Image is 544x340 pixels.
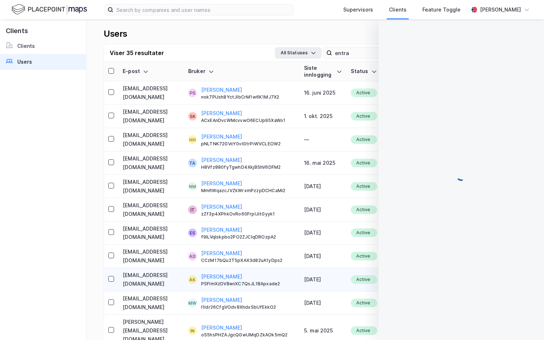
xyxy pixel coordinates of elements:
[275,47,322,59] button: All Statuses
[508,305,544,340] div: Kontrollprogram for chat
[389,5,407,14] div: Clients
[508,305,544,340] iframe: Chat Widget
[332,47,431,58] input: Search user by name, email or client
[201,258,295,263] div: CCzM17bQu2TSpXAX3d82uA1yDps2
[201,203,242,211] button: [PERSON_NAME]
[190,326,195,335] div: IN
[201,332,295,338] div: oS5hsPHZAJgcQGwUMqDZkAOk5mQ2
[343,5,373,14] div: Supervisors
[189,275,195,284] div: AK
[118,268,184,291] td: [EMAIL_ADDRESS][DOMAIN_NAME]
[422,5,461,14] div: Feature Toggle
[201,164,295,170] div: H8Vfz880fyTgwhD4XkjBShV6DFM2
[300,151,347,175] td: 16. mai 2025
[201,272,242,281] button: [PERSON_NAME]
[113,4,293,15] input: Search by companies and user names
[351,68,377,75] div: Status
[190,112,195,121] div: SK
[201,249,242,258] button: [PERSON_NAME]
[118,105,184,128] td: [EMAIL_ADDRESS][DOMAIN_NAME]
[17,58,32,66] div: Users
[300,81,347,105] td: 16. juni 2025
[201,132,242,141] button: [PERSON_NAME]
[201,211,295,217] div: zZf3p4XPhkOvRo60FrplJitGyyk1
[201,156,242,164] button: [PERSON_NAME]
[300,245,347,268] td: [DATE]
[189,135,196,144] div: HH
[189,159,195,167] div: TA
[300,105,347,128] td: 1. okt. 2025
[300,198,347,222] td: [DATE]
[118,291,184,315] td: [EMAIL_ADDRESS][DOMAIN_NAME]
[118,175,184,198] td: [EMAIL_ADDRESS][DOMAIN_NAME]
[201,141,295,147] div: pNLTNK72GVcY0vlGtrPiWVCLEOW2
[304,65,343,78] div: Siste innlogging
[201,281,295,287] div: PSFImXzDVBenXC7QsJL1BApxade2
[201,188,295,194] div: Mm6WqazcJVZkWrxmPzzpDCHCaMi2
[190,205,195,214] div: it
[188,68,295,75] div: Bruker
[201,179,242,188] button: [PERSON_NAME]
[480,5,521,14] div: [PERSON_NAME]
[201,109,242,118] button: [PERSON_NAME]
[201,234,295,240] div: f9lLVqlskpbo2PO2ZJCIqDROzpA2
[118,222,184,245] td: [EMAIL_ADDRESS][DOMAIN_NAME]
[201,226,242,234] button: [PERSON_NAME]
[300,291,347,315] td: [DATE]
[188,299,196,307] div: MW
[118,245,184,268] td: [EMAIL_ADDRESS][DOMAIN_NAME]
[300,268,347,291] td: [DATE]
[201,304,295,310] div: I1ldr26CfgVOdv8XhdxSbUfEkkO2
[17,42,35,50] div: Clients
[300,222,347,245] td: [DATE]
[201,323,242,332] button: [PERSON_NAME]
[123,68,180,75] div: E-post
[189,182,196,191] div: NM
[118,128,184,151] td: [EMAIL_ADDRESS][DOMAIN_NAME]
[118,151,184,175] td: [EMAIL_ADDRESS][DOMAIN_NAME]
[201,296,242,304] button: [PERSON_NAME]
[12,3,87,16] img: logo.f888ab2527a4732fd821a326f86c7f29.svg
[201,86,242,94] button: [PERSON_NAME]
[201,94,295,100] div: nok7PUsh8YctJlbCrM1w6K1MJ7X2
[190,89,195,97] div: PS
[118,198,184,222] td: [EMAIL_ADDRESS][DOMAIN_NAME]
[201,118,295,123] div: ACxEAnDvcWMcvvwO6ECUp95XaWo1
[300,175,347,198] td: [DATE]
[110,49,164,57] div: Viser 35 resultater
[118,81,184,105] td: [EMAIL_ADDRESS][DOMAIN_NAME]
[300,128,347,151] td: —
[190,228,195,237] div: ES
[455,170,467,181] img: spinner.a6d8c91a73a9ac5275cf975e30b51cfb.svg
[189,252,196,260] div: AD
[104,28,127,40] div: Users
